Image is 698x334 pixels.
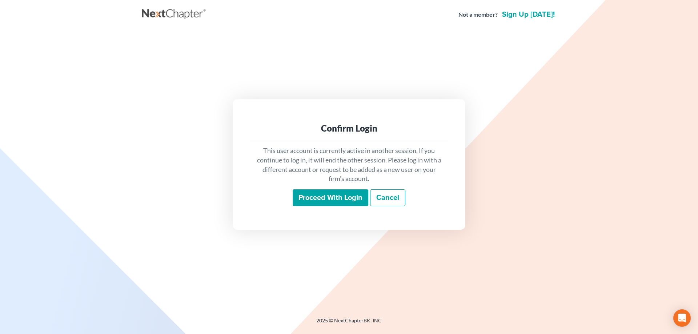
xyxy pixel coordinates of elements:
[256,146,442,184] p: This user account is currently active in another session. If you continue to log in, it will end ...
[458,11,498,19] strong: Not a member?
[256,122,442,134] div: Confirm Login
[370,189,405,206] a: Cancel
[673,309,691,327] div: Open Intercom Messenger
[501,11,556,18] a: Sign up [DATE]!
[293,189,368,206] input: Proceed with login
[142,317,556,330] div: 2025 © NextChapterBK, INC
